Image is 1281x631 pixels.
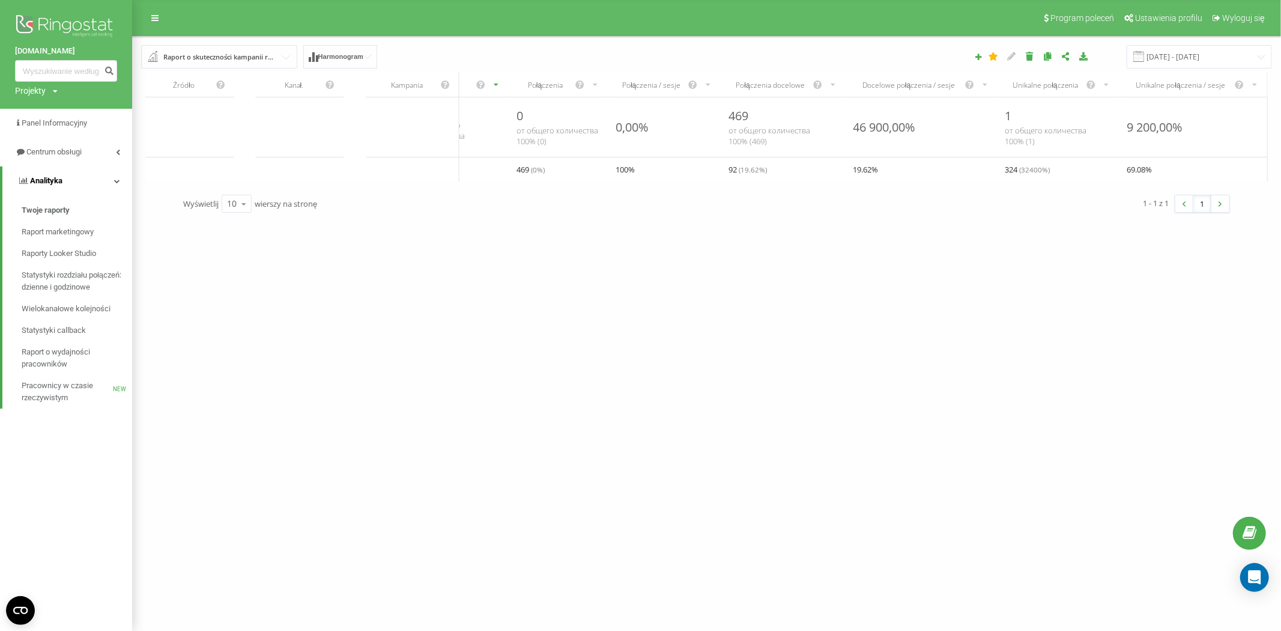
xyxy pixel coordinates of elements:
div: Kampania [374,80,440,90]
a: Statystyki rozdziału połączeń: dzienne i godzinowe [22,264,132,298]
span: ( 19.62 %) [739,165,767,174]
a: Raport o wydajności pracowników [22,341,132,375]
span: Raport marketingowy [22,226,94,238]
span: Centrum obsługi [26,147,82,156]
span: Program poleceń [1050,13,1114,23]
span: от общего количества 100% ( 1 ) [1005,125,1087,147]
i: Pobierz raport [1079,52,1089,60]
span: Wyświetlij [183,198,219,209]
div: Połączenia docelowe [728,80,813,90]
i: Usuń raport [1025,52,1035,60]
div: 46 900,00% [853,119,916,135]
div: Unikalne połączenia / sesje [1127,80,1234,90]
div: scrollable content [145,73,1268,181]
span: ( 32400 %) [1020,165,1050,174]
span: от общего количества 100% ( 469 ) [728,125,810,147]
a: Raport marketingowy [22,221,132,243]
span: 469 [516,162,545,177]
span: 69.08 % [1127,162,1152,177]
div: Open Intercom Messenger [1240,563,1269,592]
button: Open CMP widget [6,596,35,625]
span: Wielokanałowe kolejności [22,303,111,315]
div: Projekty [15,85,46,97]
div: Połączenia / sesje [616,80,688,90]
span: Statystyki rozdziału połączeń: dzienne i godzinowe [22,269,126,293]
span: 1 [1005,108,1012,124]
span: Pracownicy w czasie rzeczywistym [22,380,113,404]
i: Kopiuj raport [1043,52,1053,60]
span: Harmonogram [318,53,363,61]
span: Statystyki callback [22,325,86,337]
span: 19.62 % [853,162,879,177]
span: wierszy na stronę [255,198,317,209]
a: 1 [1193,195,1211,212]
a: Wielokanałowe kolejności [22,298,132,320]
a: Statystyki callback [22,320,132,341]
span: Panel Informacyjny [22,118,87,127]
span: 92 [728,162,767,177]
div: Kanał. [263,80,325,90]
span: 324 [1005,162,1050,177]
span: 0 [516,108,523,124]
input: Wyszukiwanie według numeru [15,60,117,82]
span: Raporty Looker Studio [22,248,96,260]
button: Harmonogram [303,45,377,69]
span: 100 % [616,162,635,177]
span: Ustawienia profilu [1135,13,1202,23]
span: 469 [728,108,748,124]
span: Raport o wydajności pracowników [22,346,126,370]
span: Analityka [30,176,62,185]
div: 1 - 1 z 1 [1143,197,1169,209]
span: Twoje raporty [22,204,70,216]
div: 10 [227,198,237,210]
a: Pracownicy w czasie rzeczywistymNEW [22,375,132,409]
a: Raporty Looker Studio [22,243,132,264]
a: [DOMAIN_NAME] [15,45,117,57]
i: Utwórz raport [974,53,983,60]
img: Ringostat logo [15,12,117,42]
a: Analityka [2,166,132,195]
span: от общего количества 100% ( 0 ) [516,125,598,147]
i: Edytuj raportu [1007,52,1017,60]
i: Udostępnij ustawienia raportu [1061,52,1071,60]
div: Źródło [153,80,215,90]
div: Unikalne połączenia [1005,80,1086,90]
span: ( 0 %) [531,165,545,174]
a: Twoje raporty [22,200,132,221]
div: 9 200,00% [1127,119,1183,135]
i: Ten raport zostanie załadowany jako pierwszy po otwarciu Analytics. Możesz ustawić dowolny inny r... [989,52,999,60]
div: Docelowe połączenia / sesje [853,80,965,90]
div: 0,00% [616,119,649,135]
div: Połączenia [516,80,575,90]
div: Raport o skuteczności kampanii reklamowych [163,50,276,64]
span: Wyloguj się [1222,13,1265,23]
